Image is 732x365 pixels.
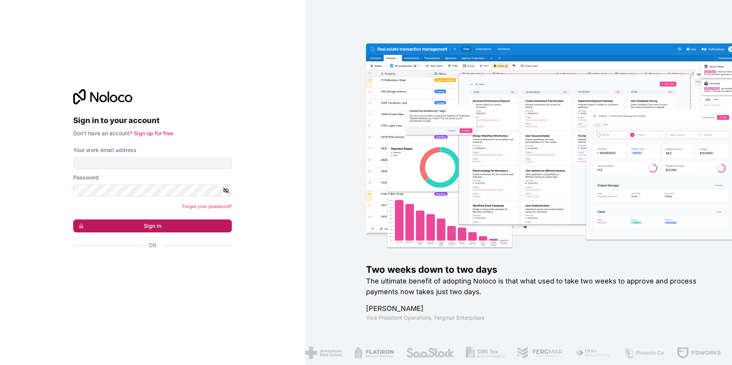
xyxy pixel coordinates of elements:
[574,347,610,359] img: /assets/fiera-fwj2N5v4.png
[73,157,232,169] input: Email address
[366,276,708,297] h2: The ultimate benefit of adopting Noloco is that what used to take two weeks to approve and proces...
[303,347,340,359] img: /assets/american-red-cross-BAupjrZR.png
[465,347,504,359] img: /assets/gbstax-C-GtDUiK.png
[366,264,708,276] h1: Two weeks down to two days
[73,146,136,154] label: Your work email address
[675,347,720,359] img: /assets/fdworks-Bi04fVtw.png
[73,184,232,197] input: Password
[366,303,708,314] h1: [PERSON_NAME]
[134,130,173,136] a: Sign up for free
[622,347,663,359] img: /assets/phoenix-BREaitsQ.png
[69,258,230,274] iframe: Sign in with Google Button
[353,347,393,359] img: /assets/flatiron-C8eUkumj.png
[73,130,132,136] span: Don't have an account?
[73,174,99,181] label: Password
[366,314,708,322] h1: Vice President Operations , Fergmar Enterprises
[405,347,453,359] img: /assets/saastock-C6Zbiodz.png
[73,114,232,127] h2: Sign in to your account
[182,203,232,209] a: Forgot your password?
[149,242,156,249] span: Or
[73,219,232,232] button: Sign in
[515,347,562,359] img: /assets/fergmar-CudnrXN5.png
